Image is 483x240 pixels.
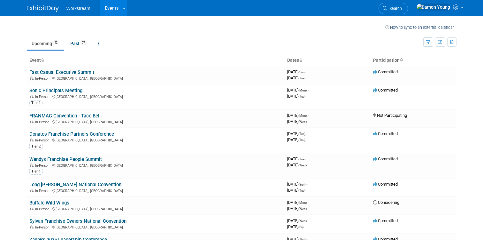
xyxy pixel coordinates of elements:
[29,206,282,211] div: [GEOGRAPHIC_DATA], [GEOGRAPHIC_DATA]
[35,95,51,99] span: In-Person
[306,69,307,74] span: -
[80,40,87,45] span: 57
[298,183,305,186] span: (Sun)
[287,119,307,124] span: [DATE]
[298,189,305,192] span: (Tue)
[298,201,307,204] span: (Mon)
[287,76,305,80] span: [DATE]
[29,188,282,193] div: [GEOGRAPHIC_DATA], [GEOGRAPHIC_DATA]
[373,156,398,161] span: Committed
[30,207,34,210] img: In-Person Event
[35,207,51,211] span: In-Person
[299,58,302,63] a: Sort by Start Date
[29,113,101,119] a: FRANMAC Convention - Taco Bell
[287,69,307,74] span: [DATE]
[287,88,309,92] span: [DATE]
[298,132,305,136] span: (Tue)
[287,218,309,223] span: [DATE]
[306,131,307,136] span: -
[29,144,42,149] div: Tier 2
[29,182,121,188] a: Long [PERSON_NAME] National Convention
[306,156,307,161] span: -
[287,182,307,187] span: [DATE]
[287,206,307,211] span: [DATE]
[385,25,456,30] a: How to sync to an external calendar...
[298,76,305,80] span: (Tue)
[287,156,307,161] span: [DATE]
[27,37,64,50] a: Upcoming52
[373,131,398,136] span: Committed
[298,120,307,124] span: (Wed)
[30,95,34,98] img: In-Person Event
[41,58,44,63] a: Sort by Event Name
[373,113,407,118] span: Not Participating
[373,200,399,205] span: Considering
[29,224,282,229] div: [GEOGRAPHIC_DATA], [GEOGRAPHIC_DATA]
[29,156,102,162] a: Wendys Franchise People Summit
[298,225,303,229] span: (Fri)
[35,225,51,229] span: In-Person
[298,219,307,223] span: (Wed)
[308,113,309,118] span: -
[287,131,307,136] span: [DATE]
[29,94,282,99] div: [GEOGRAPHIC_DATA], [GEOGRAPHIC_DATA]
[373,88,398,92] span: Committed
[29,100,42,106] div: Tier 1
[373,218,398,223] span: Committed
[298,114,307,117] span: (Mon)
[373,69,398,74] span: Committed
[387,6,402,11] span: Search
[35,189,51,193] span: In-Person
[29,218,126,224] a: Sylvan Franchise Owners National Convention
[308,88,309,92] span: -
[298,89,307,92] span: (Mon)
[400,58,403,63] a: Sort by Participation Type
[298,70,305,74] span: (Sun)
[29,119,282,124] div: [GEOGRAPHIC_DATA], [GEOGRAPHIC_DATA]
[373,182,398,187] span: Committed
[298,164,307,167] span: (Wed)
[30,120,34,123] img: In-Person Event
[35,164,51,168] span: In-Person
[30,189,34,192] img: In-Person Event
[308,200,309,205] span: -
[298,207,307,211] span: (Wed)
[27,55,285,66] th: Event
[287,137,305,142] span: [DATE]
[30,225,34,228] img: In-Person Event
[29,76,282,81] div: [GEOGRAPHIC_DATA], [GEOGRAPHIC_DATA]
[30,164,34,167] img: In-Person Event
[27,5,59,12] img: ExhibitDay
[35,76,51,81] span: In-Person
[29,131,114,137] a: Donatos Franchise Partners Conference
[35,120,51,124] span: In-Person
[30,138,34,141] img: In-Person Event
[306,182,307,187] span: -
[30,76,34,80] img: In-Person Event
[285,55,371,66] th: Dates
[29,88,82,93] a: Sonic Principals Meeting
[29,169,42,174] div: Tier 1
[35,138,51,142] span: In-Person
[65,37,92,50] a: Past57
[287,163,307,167] span: [DATE]
[29,69,94,75] a: Fast Casual Executive Summit
[371,55,456,66] th: Participation
[379,3,408,14] a: Search
[287,188,305,193] span: [DATE]
[416,4,450,11] img: Damon Young
[29,200,69,206] a: Buffalo Wild Wings
[29,137,282,142] div: [GEOGRAPHIC_DATA], [GEOGRAPHIC_DATA]
[287,200,309,205] span: [DATE]
[308,218,309,223] span: -
[52,40,59,45] span: 52
[287,224,303,229] span: [DATE]
[287,94,305,99] span: [DATE]
[298,157,305,161] span: (Tue)
[298,138,305,142] span: (Thu)
[66,6,90,11] span: Workstream
[287,113,309,118] span: [DATE]
[298,95,305,98] span: (Tue)
[29,163,282,168] div: [GEOGRAPHIC_DATA], [GEOGRAPHIC_DATA]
